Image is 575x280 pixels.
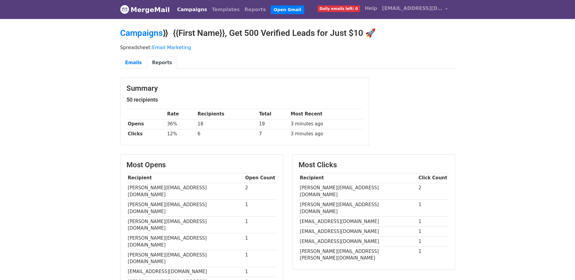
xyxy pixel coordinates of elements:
td: 1 [244,250,277,267]
td: [PERSON_NAME][EMAIL_ADDRESS][DOMAIN_NAME] [299,200,417,217]
td: 7 [257,129,289,139]
th: Opens [126,119,166,129]
h5: 50 recipients [126,96,363,103]
td: 1 [417,200,449,217]
td: [PERSON_NAME][EMAIL_ADDRESS][DOMAIN_NAME] [299,183,417,200]
th: Recipients [196,109,258,119]
td: 1 [417,226,449,236]
img: MergeMail logo [120,5,129,14]
td: 1 [244,200,277,217]
td: 1 [244,233,277,250]
a: Campaigns [120,28,163,38]
span: Daily emails left: 0 [318,5,360,12]
td: 2 [244,183,277,200]
td: 3 minutes ago [289,129,363,139]
th: Most Recent [289,109,363,119]
a: Emails [120,57,147,69]
td: 19 [257,119,289,129]
th: Rate [166,109,196,119]
th: Recipient [126,173,244,183]
h3: Most Clicks [299,161,449,169]
th: Total [257,109,289,119]
h3: Most Opens [126,161,277,169]
a: Daily emails left: 0 [315,2,363,14]
td: 2 [417,183,449,200]
a: Reports [242,4,268,16]
td: 18 [196,119,258,129]
a: Help [363,2,380,14]
th: Clicks [126,129,166,139]
td: 1 [417,247,449,263]
td: 6 [196,129,258,139]
a: Open Gmail [271,5,304,14]
td: 36% [166,119,196,129]
h3: Summary [126,84,363,93]
td: 1 [244,216,277,233]
th: Open Count [244,173,277,183]
h2: ⟫ {{First Name}}, Get 500 Verified Leads for Just $10 🚀 [120,28,455,38]
th: Click Count [417,173,449,183]
a: [EMAIL_ADDRESS][DOMAIN_NAME] [380,2,450,17]
td: 1 [417,237,449,247]
a: Reports [147,57,177,69]
td: [PERSON_NAME][EMAIL_ADDRESS][DOMAIN_NAME] [126,250,244,267]
span: [EMAIL_ADDRESS][DOMAIN_NAME] [382,5,442,12]
a: Email Marketing [152,45,191,50]
td: [PERSON_NAME][EMAIL_ADDRESS][DOMAIN_NAME] [126,233,244,250]
td: [PERSON_NAME][EMAIL_ADDRESS][DOMAIN_NAME] [126,216,244,233]
th: Recipient [299,173,417,183]
td: [PERSON_NAME][EMAIL_ADDRESS][PERSON_NAME][DOMAIN_NAME] [299,247,417,263]
td: 1 [244,267,277,277]
td: 1 [417,216,449,226]
td: [PERSON_NAME][EMAIL_ADDRESS][DOMAIN_NAME] [126,200,244,217]
td: [EMAIL_ADDRESS][DOMAIN_NAME] [299,216,417,226]
a: Campaigns [175,4,209,16]
a: Templates [209,4,242,16]
a: MergeMail [120,3,170,16]
td: [EMAIL_ADDRESS][DOMAIN_NAME] [299,237,417,247]
p: Spreadsheet: [120,44,455,51]
td: 12% [166,129,196,139]
td: [EMAIL_ADDRESS][DOMAIN_NAME] [299,226,417,236]
td: [EMAIL_ADDRESS][DOMAIN_NAME] [126,267,244,277]
td: [PERSON_NAME][EMAIL_ADDRESS][DOMAIN_NAME] [126,183,244,200]
td: 3 minutes ago [289,119,363,129]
